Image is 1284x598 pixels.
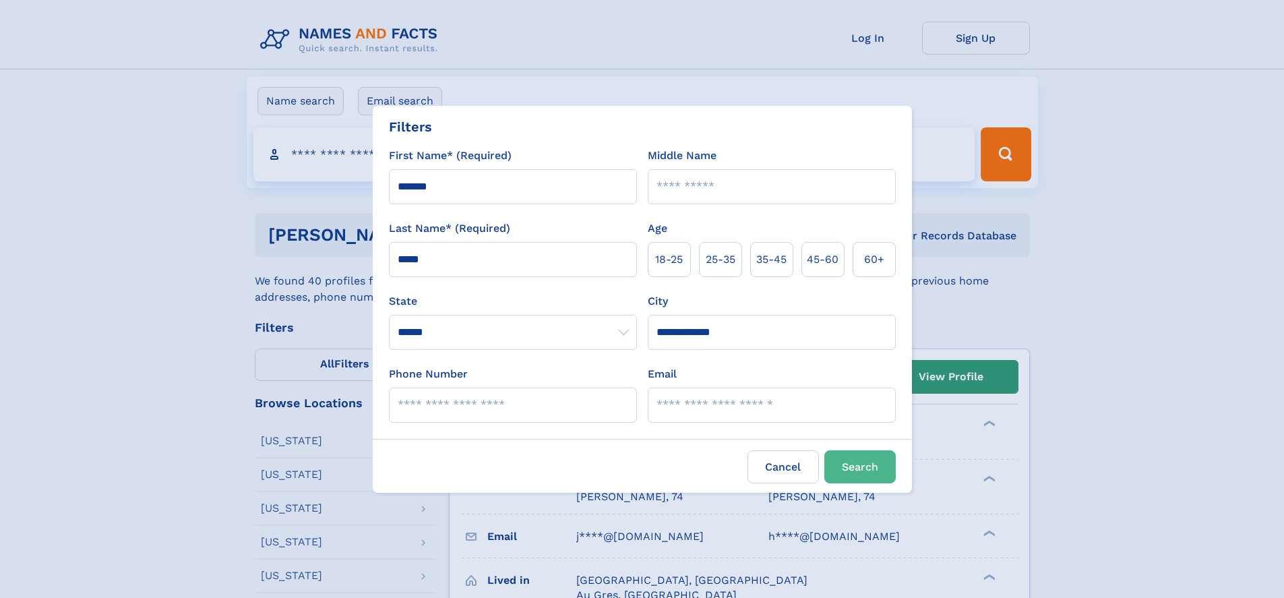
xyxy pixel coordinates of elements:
label: Phone Number [389,366,468,382]
button: Search [824,450,896,483]
label: Last Name* (Required) [389,220,510,237]
div: Filters [389,117,432,137]
label: State [389,293,637,309]
label: Age [648,220,667,237]
label: Middle Name [648,148,716,164]
label: Email [648,366,677,382]
span: 60+ [864,251,884,268]
label: Cancel [747,450,819,483]
label: First Name* (Required) [389,148,512,164]
span: 45‑60 [807,251,838,268]
label: City [648,293,668,309]
span: 25‑35 [706,251,735,268]
span: 18‑25 [655,251,683,268]
span: 35‑45 [756,251,787,268]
